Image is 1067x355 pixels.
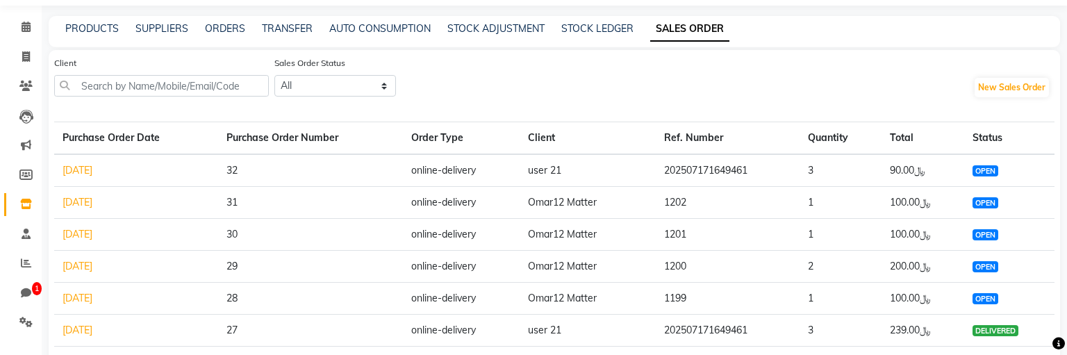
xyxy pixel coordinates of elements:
span: OPEN [973,197,998,208]
td: 202507171649461 [656,315,800,347]
a: TRANSFER [262,22,313,35]
a: SUPPLIERS [135,22,188,35]
td: ﷼90.00 [882,154,964,187]
span: 30 [226,228,238,240]
span: OPEN [973,261,998,272]
td: ﷼100.00 [882,219,964,251]
td: Omar12 Matter [520,283,656,315]
td: 3 [800,154,882,187]
span: 27 [226,324,238,336]
th: Purchase Order Number [218,122,403,155]
td: Omar12 Matter [520,187,656,219]
th: Ref. Number [656,122,800,155]
input: Search by Name/Mobile/Email/Code [54,75,269,97]
a: SALES ORDER [650,17,729,42]
td: 1202 [656,187,800,219]
span: OPEN [973,229,998,240]
td: 1199 [656,283,800,315]
span: OPEN [973,293,998,304]
a: PRODUCTS [65,22,119,35]
span: 28 [226,292,238,304]
a: [DATE] [63,260,92,272]
a: AUTO CONSUMPTION [329,22,431,35]
a: [DATE] [63,228,92,240]
a: [DATE] [63,164,92,176]
a: STOCK ADJUSTMENT [447,22,545,35]
td: ﷼100.00 [882,283,964,315]
span: 1 [32,282,42,296]
th: Purchase Order Date [54,122,218,155]
td: 2 [800,251,882,283]
td: 3 [800,315,882,347]
label: Sales Order Status [274,57,345,69]
td: 1 [800,219,882,251]
td: Omar12 Matter [520,251,656,283]
span: 31 [226,196,238,208]
span: online-delivery [411,228,476,240]
td: ﷼200.00 [882,251,964,283]
a: ORDERS [205,22,245,35]
span: DELIVERED [973,325,1018,336]
label: Client [54,57,76,69]
span: online-delivery [411,292,476,304]
td: user 21 [520,315,656,347]
span: 29 [226,260,238,272]
th: Quantity [800,122,882,155]
td: Omar12 Matter [520,219,656,251]
td: 1 [800,187,882,219]
span: online-delivery [411,164,476,176]
span: online-delivery [411,196,476,208]
a: [DATE] [63,292,92,304]
a: [DATE] [63,196,92,208]
td: 202507171649461 [656,154,800,187]
a: [DATE] [63,324,92,336]
td: ﷼239.00 [882,315,964,347]
td: 1 [800,283,882,315]
a: STOCK LEDGER [561,22,634,35]
span: OPEN [973,165,998,176]
span: 32 [226,164,238,176]
th: Order Type [403,122,520,155]
th: Total [882,122,964,155]
td: user 21 [520,154,656,187]
td: 1200 [656,251,800,283]
td: 1201 [656,219,800,251]
th: Client [520,122,656,155]
td: ﷼100.00 [882,187,964,219]
th: Status [964,122,1054,155]
button: New Sales Order [975,78,1049,97]
span: online-delivery [411,260,476,272]
a: 1 [4,282,38,305]
span: online-delivery [411,324,476,336]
